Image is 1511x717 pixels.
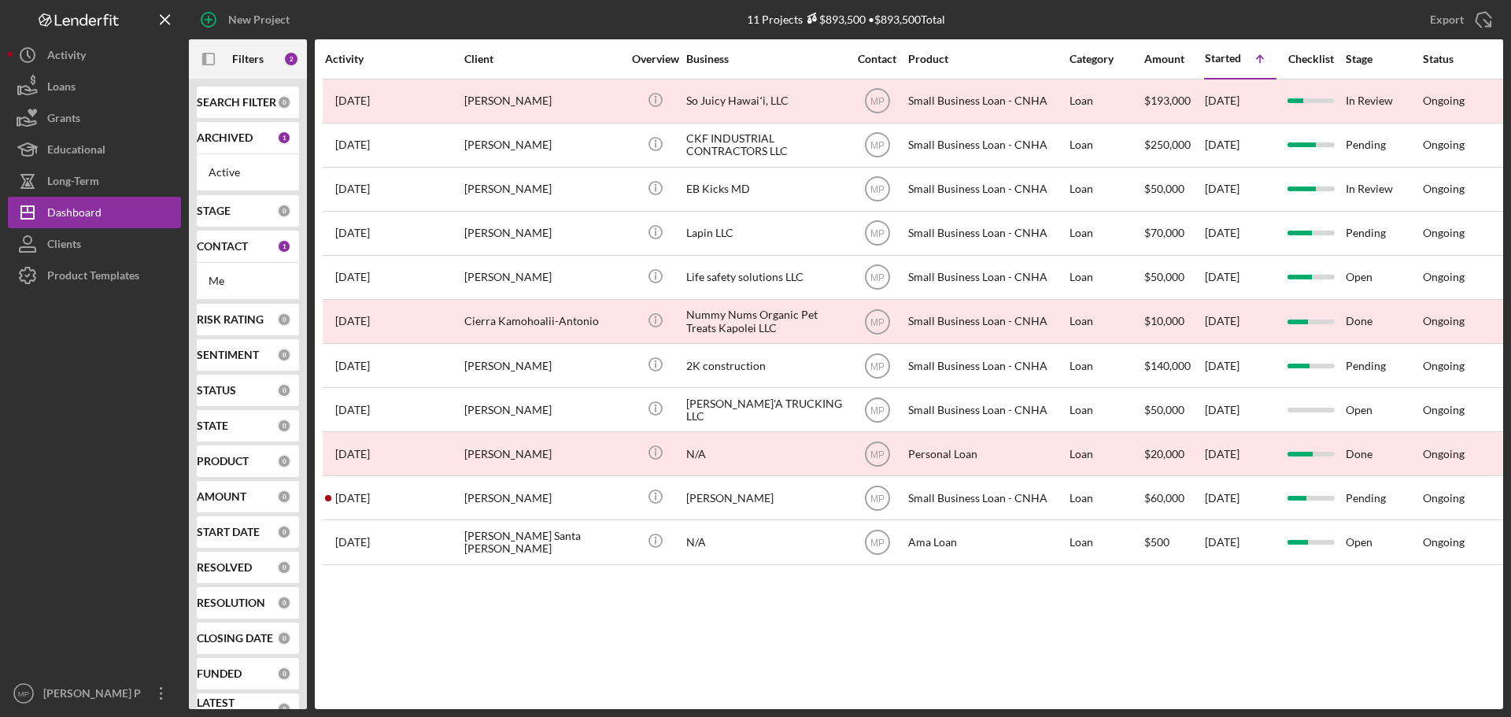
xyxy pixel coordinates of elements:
div: [PERSON_NAME] [464,477,622,519]
b: CONTACT [197,240,248,253]
div: [PERSON_NAME] [464,389,622,431]
div: [PERSON_NAME] [464,213,622,254]
time: 2025-08-26 02:09 [335,271,370,283]
b: START DATE [197,526,260,538]
button: Dashboard [8,197,181,228]
b: RISK RATING [197,313,264,326]
div: Ongoing [1423,139,1465,151]
b: Filters [232,53,264,65]
div: Export [1430,4,1464,35]
div: Personal Loan [908,433,1066,475]
span: $500 [1144,535,1169,549]
div: Clients [47,228,81,264]
text: MP [870,184,885,195]
div: Ongoing [1423,183,1465,195]
time: 2025-08-19 21:12 [335,227,370,239]
div: Ongoing [1423,271,1465,283]
div: Loan [1070,477,1143,519]
time: 2025-08-09 00:11 [335,360,370,372]
div: Stage [1346,53,1421,65]
div: Loan [1070,257,1143,298]
div: [DATE] [1205,433,1276,475]
div: 2K construction [686,345,844,386]
div: Active [209,166,287,179]
div: Started [1205,52,1241,65]
div: [PERSON_NAME] [686,477,844,519]
div: Category [1070,53,1143,65]
text: MP [870,316,885,327]
div: Overview [626,53,685,65]
div: [PERSON_NAME] [464,80,622,122]
div: 11 Projects • $893,500 Total [747,13,945,26]
div: [DATE] [1205,80,1276,122]
div: $20,000 [1144,433,1203,475]
div: Nummy Nums Organic Pet Treats Kapolei LLC [686,301,844,342]
span: $60,000 [1144,491,1184,504]
div: 0 [277,383,291,397]
div: $193,000 [1144,80,1203,122]
text: MP [18,689,29,698]
b: FUNDED [197,667,242,680]
text: MP [870,140,885,151]
div: Ongoing [1423,360,1465,372]
div: N/A [686,433,844,475]
iframe: Intercom live chat [1457,648,1495,686]
div: Loan [1070,389,1143,431]
button: Clients [8,228,181,260]
div: Open [1346,257,1421,298]
button: MP[PERSON_NAME] P [8,678,181,709]
a: Grants [8,102,181,134]
div: $10,000 [1144,301,1203,342]
div: Long-Term [47,165,99,201]
div: Status [1423,53,1498,65]
div: Amount [1144,53,1203,65]
b: STATUS [197,384,236,397]
div: [DATE] [1205,345,1276,386]
div: Small Business Loan - CNHA [908,257,1066,298]
div: New Project [228,4,290,35]
button: Loans [8,71,181,102]
b: STATE [197,419,228,432]
b: SEARCH FILTER [197,96,276,109]
b: STAGE [197,205,231,217]
div: CKF INDUSTRIAL CONTRACTORS LLC [686,124,844,166]
div: [DATE] [1205,389,1276,431]
span: $50,000 [1144,270,1184,283]
div: Loan [1070,80,1143,122]
div: Open [1346,521,1421,563]
div: Pending [1346,213,1421,254]
button: Long-Term [8,165,181,197]
div: Cierra Kamohoalii-Antonio [464,301,622,342]
div: In Review [1346,168,1421,210]
div: Small Business Loan - CNHA [908,477,1066,519]
time: 2025-06-24 03:30 [335,315,370,327]
div: Checklist [1277,53,1344,65]
div: Lapin LLC [686,213,844,254]
a: Activity [8,39,181,71]
div: Small Business Loan - CNHA [908,345,1066,386]
span: $140,000 [1144,359,1191,372]
b: RESOLVED [197,561,252,574]
time: 2025-08-22 23:38 [335,139,370,151]
div: Pending [1346,124,1421,166]
b: PRODUCT [197,455,249,468]
button: Educational [8,134,181,165]
div: 0 [277,95,291,109]
div: Small Business Loan - CNHA [908,168,1066,210]
div: Loan [1070,521,1143,563]
time: 2025-08-29 20:17 [335,536,370,549]
div: EB Kicks MD [686,168,844,210]
div: 0 [277,419,291,433]
text: MP [870,538,885,549]
div: Ongoing [1423,315,1465,327]
div: Ongoing [1423,448,1465,460]
div: Me [209,275,287,287]
div: Ongoing [1423,536,1465,549]
div: Product Templates [47,260,139,295]
span: $250,000 [1144,138,1191,151]
a: Product Templates [8,260,181,291]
